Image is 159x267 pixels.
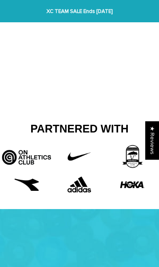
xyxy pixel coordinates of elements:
img: free-diadora-logo-icon-download-in-svg-png-gif-file-formats--brand-fashion-pack-logos-icons-28542... [15,173,39,197]
img: Adidas.png [61,173,98,197]
h2: Partnered With [6,122,153,136]
img: 3rd_partner.png [114,144,151,169]
div: Click to open Judge.me floating reviews tab [145,121,159,160]
img: Untitled-1_42f22808-10d6-43b8-a0fd-fffce8cf9462.png [61,144,98,169]
img: HOKA-logo.webp [120,173,144,197]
